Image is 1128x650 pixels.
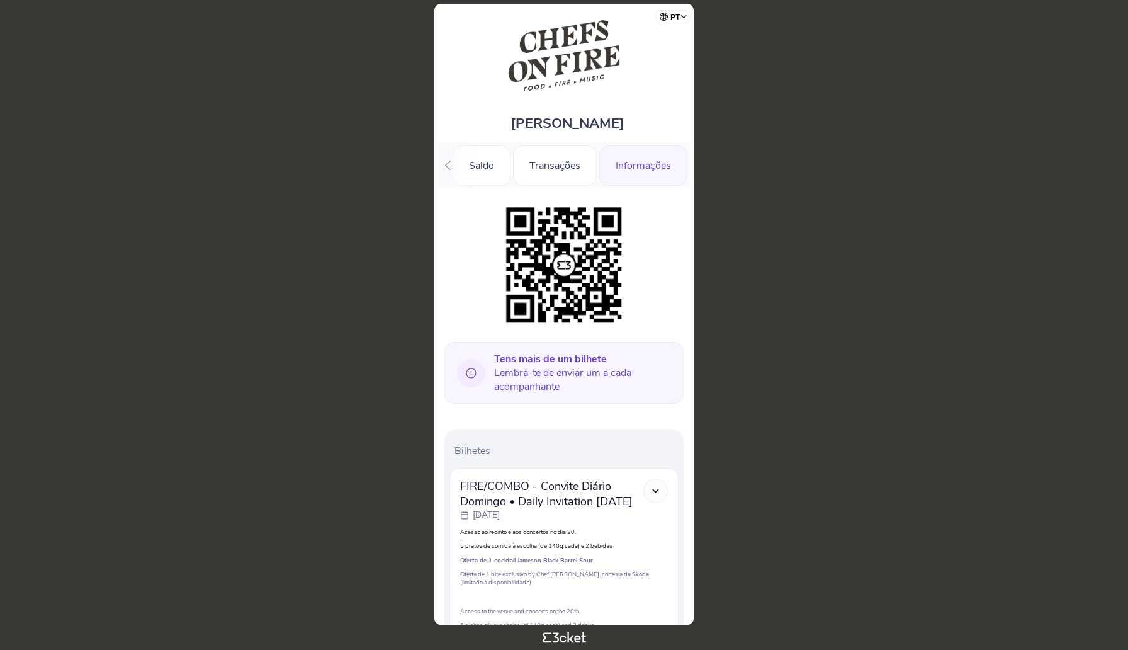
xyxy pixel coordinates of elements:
p: [DATE] [473,509,500,522]
a: Transações [513,157,597,171]
span: 5 pratos de comida à escolha (de 140g cada) e 2 bebidas [460,542,612,550]
p: 5 dishes of your choice (of 140g each) and 2 drinks [460,621,668,629]
p: Bilhetes [454,444,679,458]
span: Lembra-te de enviar um a cada acompanhante [494,352,674,394]
strong: Oferta de 1 cocktail Jameson Black Barrel Sour [460,556,593,564]
b: Tens mais de um bilhete [494,352,607,366]
span: [PERSON_NAME] [510,114,624,133]
img: 4c5f87cd72c8430bbc42b8e031b84d17.png [500,201,628,329]
div: Saldo [453,145,510,186]
div: Informações [599,145,687,186]
a: Saldo [453,157,510,171]
span: FIRE/COMBO - Convite Diário Domingo • Daily Invitation [DATE] [460,479,643,509]
p: Access to the venue and concerts on the 20th. [460,607,668,615]
img: Chefs on Fire Cascais 2025 [507,16,621,95]
p: Oferta de 1 bite exclusivo by Chef [PERSON_NAME], cortesia da Škoda (limitado à disponibilidade) [460,570,668,586]
a: Informações [599,157,687,171]
div: Transações [513,145,597,186]
span: Acesso ao recinto e aos concertos no dia 20. [460,528,576,536]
